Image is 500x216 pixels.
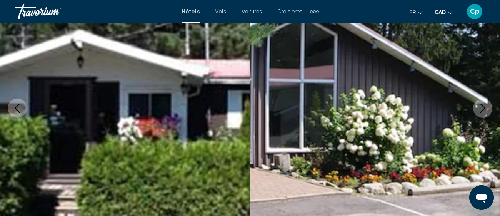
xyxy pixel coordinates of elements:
span: fr [409,9,416,15]
span: CAD [435,9,446,15]
button: Change currency [435,7,453,18]
a: Travorium [15,4,174,19]
button: Extra navigation items [310,5,319,18]
iframe: Bouton de lancement de la fenêtre de messagerie [469,185,494,210]
button: Change language [409,7,423,18]
a: Croisières [277,8,302,15]
button: Next image [473,99,492,118]
a: Voitures [242,8,262,15]
a: Vols [215,8,226,15]
button: User Menu [465,3,485,20]
a: Hôtels [182,8,200,15]
span: Cp [470,8,480,15]
button: Previous image [8,99,27,118]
